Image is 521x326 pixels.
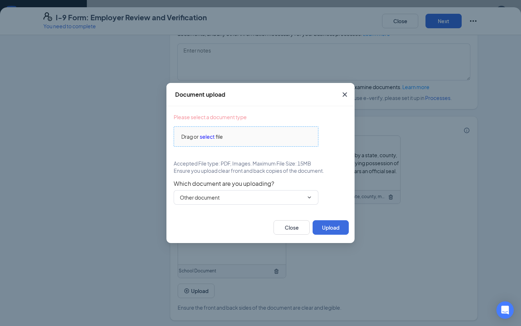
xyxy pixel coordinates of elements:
[340,90,349,99] svg: Cross
[174,180,347,187] span: Which document are you uploading?
[174,167,324,174] span: Ensure you upload clear front and back copies of the document.
[174,113,247,121] span: Please select a document type
[306,195,312,200] svg: ChevronDown
[200,133,215,141] span: select
[313,220,349,235] button: Upload
[274,220,310,235] button: Close
[181,133,199,141] span: Drag or
[216,133,223,141] span: file
[335,83,355,106] button: Close
[496,301,514,319] div: Open Intercom Messenger
[174,160,311,167] span: Accepted File type: PDF, Images. Maximum File Size: 15MB
[174,127,318,146] span: Drag orselectfile
[175,91,225,99] div: Document upload
[180,193,304,201] input: Select document type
